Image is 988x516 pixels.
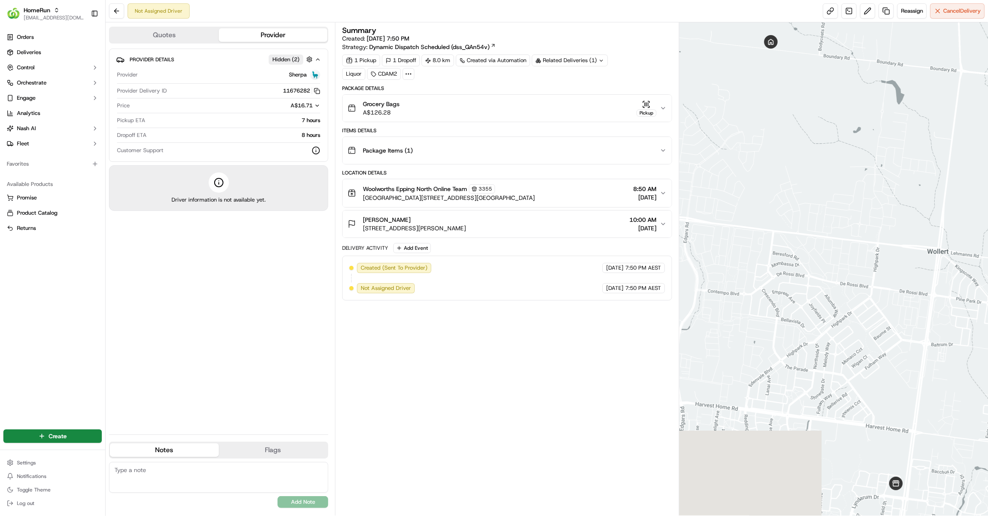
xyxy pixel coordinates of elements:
[342,169,672,176] div: Location Details
[7,224,98,232] a: Returns
[363,216,411,224] span: [PERSON_NAME]
[130,56,174,63] span: Provider Details
[3,457,102,469] button: Settings
[3,3,87,24] button: HomeRunHomeRun[EMAIL_ADDRESS][DOMAIN_NAME]
[117,117,145,124] span: Pickup ETA
[342,55,380,66] div: 1 Pickup
[363,100,400,108] span: Grocery Bags
[901,7,923,15] span: Reassign
[343,95,672,122] button: Grocery BagsA$126.28Pickup
[150,131,320,139] div: 8 hours
[269,54,315,65] button: Hidden (2)
[422,55,454,66] div: 8.0 km
[24,6,50,14] button: HomeRun
[363,194,535,202] span: [GEOGRAPHIC_DATA][STREET_ADDRESS][GEOGRAPHIC_DATA]
[7,209,98,217] a: Product Catalog
[17,209,57,217] span: Product Catalog
[17,33,34,41] span: Orders
[3,177,102,191] div: Available Products
[943,7,981,15] span: Cancel Delivery
[343,137,672,164] button: Package Items (1)
[897,3,927,19] button: Reassign
[361,284,411,292] span: Not Assigned Driver
[629,224,656,232] span: [DATE]
[117,102,130,109] span: Price
[3,497,102,509] button: Log out
[393,243,431,253] button: Add Event
[17,486,51,493] span: Toggle Theme
[117,131,147,139] span: Dropoff ETA
[342,245,388,251] div: Delivery Activity
[289,71,307,79] span: Sherpa
[110,28,219,42] button: Quotes
[343,179,672,207] button: Woolworths Epping North Online Team3355[GEOGRAPHIC_DATA][STREET_ADDRESS][GEOGRAPHIC_DATA]8:50 AM[...
[363,146,413,155] span: Package Items ( 1 )
[3,221,102,235] button: Returns
[283,87,320,95] button: 11676282
[606,284,623,292] span: [DATE]
[342,43,496,51] div: Strategy:
[363,185,467,193] span: Woolworths Epping North Online Team
[17,125,36,132] span: Nash AI
[363,224,466,232] span: [STREET_ADDRESS][PERSON_NAME]
[246,102,320,109] button: A$16.71
[3,484,102,496] button: Toggle Theme
[219,28,328,42] button: Provider
[342,85,672,92] div: Package Details
[17,79,46,87] span: Orchestrate
[369,43,496,51] a: Dynamic Dispatch Scheduled (dss_QAn54v)
[117,87,167,95] span: Provider Delivery ID
[342,27,376,34] h3: Summary
[3,191,102,205] button: Promise
[3,470,102,482] button: Notifications
[3,122,102,135] button: Nash AI
[149,117,320,124] div: 7 hours
[342,34,409,43] span: Created:
[17,94,35,102] span: Engage
[3,157,102,171] div: Favorites
[49,432,67,440] span: Create
[117,147,163,154] span: Customer Support
[363,108,400,117] span: A$126.28
[456,55,530,66] a: Created via Automation
[637,109,656,117] div: Pickup
[342,127,672,134] div: Items Details
[110,443,219,457] button: Notes
[361,264,427,272] span: Created (Sent To Provider)
[117,71,138,79] span: Provider
[116,52,321,66] button: Provider DetailsHidden (2)
[171,196,266,204] span: Driver information is not available yet.
[3,76,102,90] button: Orchestrate
[17,224,36,232] span: Returns
[84,30,102,36] span: Pylon
[17,459,36,466] span: Settings
[479,186,492,192] span: 3355
[17,473,46,480] span: Notifications
[3,429,102,443] button: Create
[3,46,102,59] a: Deliveries
[17,49,41,56] span: Deliveries
[629,216,656,224] span: 10:00 AM
[930,3,985,19] button: CancelDelivery
[24,14,84,21] button: [EMAIL_ADDRESS][DOMAIN_NAME]
[7,194,98,202] a: Promise
[272,56,299,63] span: Hidden ( 2 )
[60,29,102,36] a: Powered byPylon
[343,210,672,238] button: [PERSON_NAME][STREET_ADDRESS][PERSON_NAME]10:00 AM[DATE]
[3,106,102,120] a: Analytics
[625,264,661,272] span: 7:50 PM AEST
[637,100,656,117] button: Pickup
[17,64,35,71] span: Control
[3,206,102,220] button: Product Catalog
[291,102,313,109] span: A$16.71
[310,70,320,80] img: sherpa_logo.png
[17,140,29,147] span: Fleet
[342,68,365,80] div: Liquor
[17,194,37,202] span: Promise
[3,91,102,105] button: Engage
[219,443,328,457] button: Flags
[382,55,420,66] div: 1 Dropoff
